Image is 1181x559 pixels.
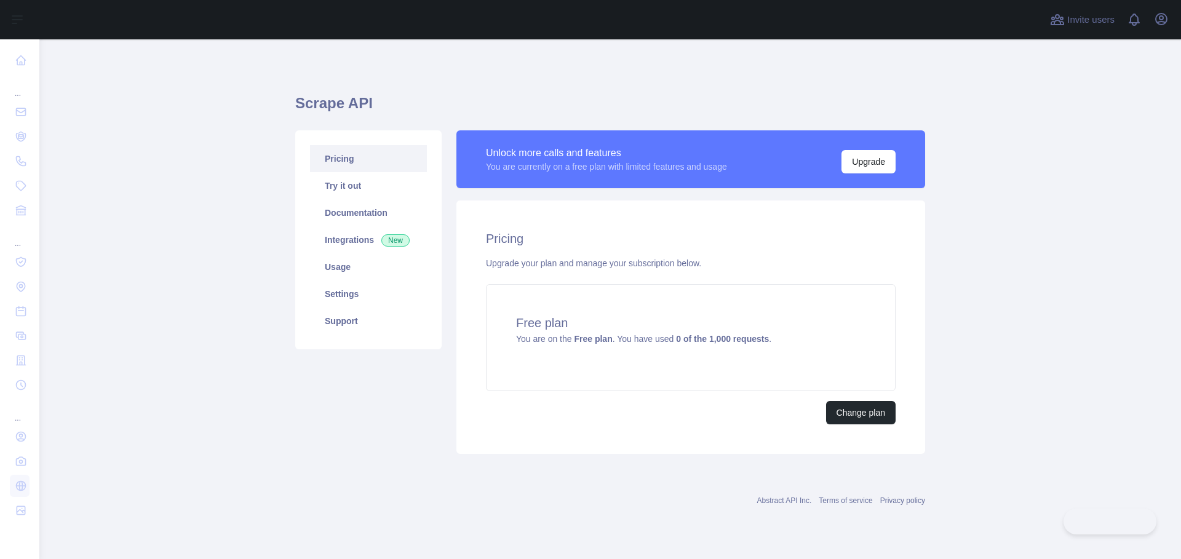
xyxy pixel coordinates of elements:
a: Abstract API Inc. [757,496,812,505]
div: You are currently on a free plan with limited features and usage [486,161,727,173]
h4: Free plan [516,314,865,331]
a: Privacy policy [880,496,925,505]
span: Invite users [1067,13,1115,27]
strong: Free plan [574,334,612,344]
iframe: Toggle Customer Support [1064,509,1156,534]
a: Documentation [310,199,427,226]
a: Support [310,307,427,335]
div: ... [10,398,30,423]
span: New [381,234,410,247]
a: Terms of service [819,496,872,505]
button: Invite users [1048,10,1117,30]
a: Pricing [310,145,427,172]
a: Try it out [310,172,427,199]
div: ... [10,74,30,98]
strong: 0 of the 1,000 requests [676,334,769,344]
button: Change plan [826,401,896,424]
h2: Pricing [486,230,896,247]
div: Unlock more calls and features [486,146,727,161]
h1: Scrape API [295,93,925,123]
button: Upgrade [841,150,896,173]
a: Integrations New [310,226,427,253]
span: You are on the . You have used . [516,334,771,344]
div: Upgrade your plan and manage your subscription below. [486,257,896,269]
a: Settings [310,280,427,307]
a: Usage [310,253,427,280]
div: ... [10,224,30,248]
